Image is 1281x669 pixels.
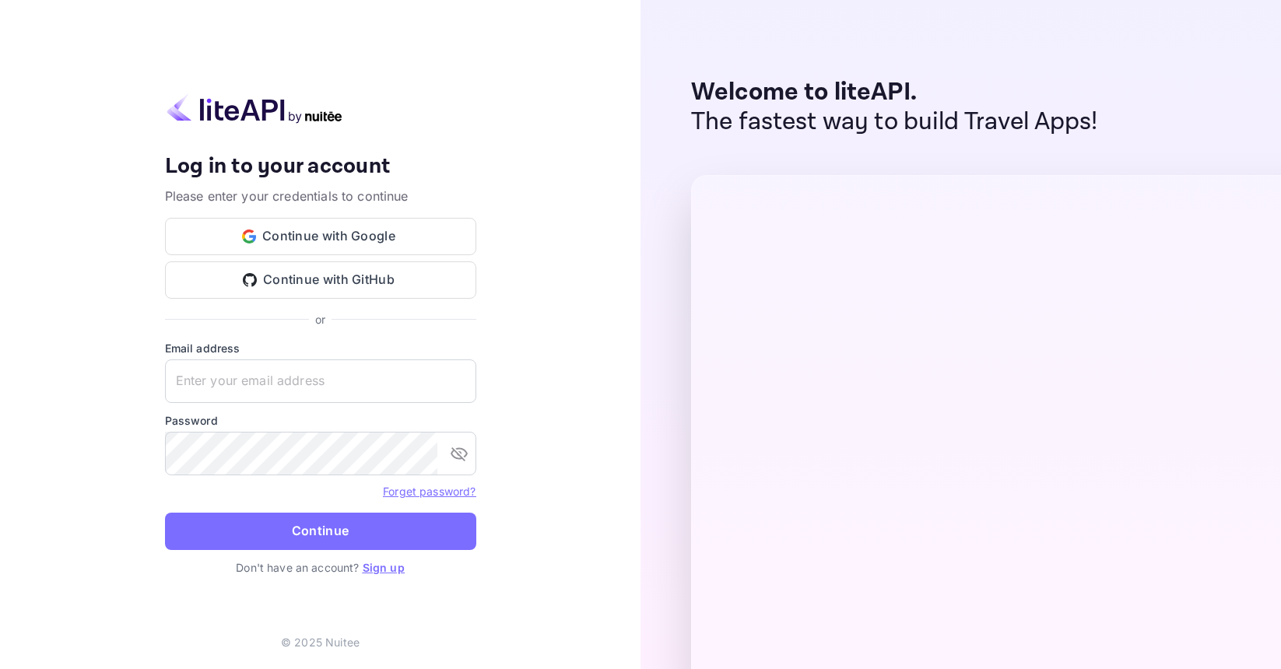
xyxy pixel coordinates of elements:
a: Forget password? [383,483,476,499]
h4: Log in to your account [165,153,476,180]
label: Password [165,412,476,429]
a: Sign up [363,561,405,574]
button: Continue with Google [165,218,476,255]
button: Continue [165,513,476,550]
input: Enter your email address [165,359,476,403]
a: Forget password? [383,485,476,498]
button: toggle password visibility [444,438,475,469]
p: The fastest way to build Travel Apps! [691,107,1098,137]
p: Please enter your credentials to continue [165,187,476,205]
p: © 2025 Nuitee [281,634,360,650]
p: Welcome to liteAPI. [691,78,1098,107]
p: Don't have an account? [165,559,476,576]
img: liteapi [165,93,344,124]
p: or [315,311,325,327]
label: Email address [165,340,476,356]
button: Continue with GitHub [165,261,476,299]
